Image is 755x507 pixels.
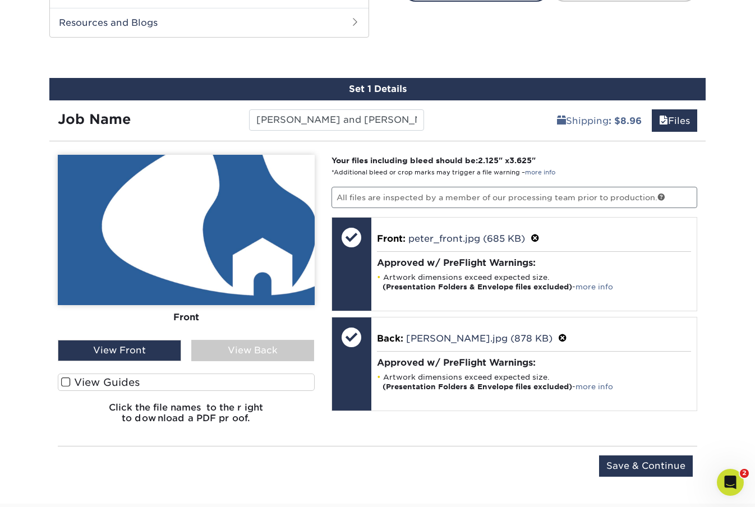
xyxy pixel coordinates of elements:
[377,333,403,344] span: Back:
[652,109,697,132] a: Files
[406,333,553,344] a: [PERSON_NAME].jpg (878 KB)
[332,156,536,165] strong: Your files including bleed should be: " x "
[249,109,423,131] input: Enter a job name
[58,402,315,432] h6: Click the file names to the right to download a PDF proof.
[509,156,532,165] span: 3.625
[659,116,668,126] span: files
[58,111,131,127] strong: Job Name
[58,374,315,391] label: View Guides
[550,109,649,132] a: Shipping: $8.96
[377,357,692,368] h4: Approved w/ PreFlight Warnings:
[599,455,693,477] input: Save & Continue
[408,233,525,244] a: peter_front.jpg (685 KB)
[717,469,744,496] iframe: Intercom live chat
[377,273,692,292] li: Artwork dimensions exceed expected size. -
[383,382,572,391] strong: (Presentation Folders & Envelope files excluded)
[383,283,572,291] strong: (Presentation Folders & Envelope files excluded)
[377,372,692,391] li: Artwork dimensions exceed expected size. -
[49,78,706,100] div: Set 1 Details
[609,116,642,126] b: : $8.96
[191,340,315,361] div: View Back
[332,187,698,208] p: All files are inspected by a member of our processing team prior to production.
[525,169,555,176] a: more info
[377,257,692,268] h4: Approved w/ PreFlight Warnings:
[58,340,181,361] div: View Front
[332,169,555,176] small: *Additional bleed or crop marks may trigger a file warning –
[576,283,613,291] a: more info
[740,469,749,478] span: 2
[377,233,406,244] span: Front:
[576,382,613,391] a: more info
[50,8,369,37] h2: Resources and Blogs
[478,156,499,165] span: 2.125
[557,116,566,126] span: shipping
[58,305,315,330] div: Front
